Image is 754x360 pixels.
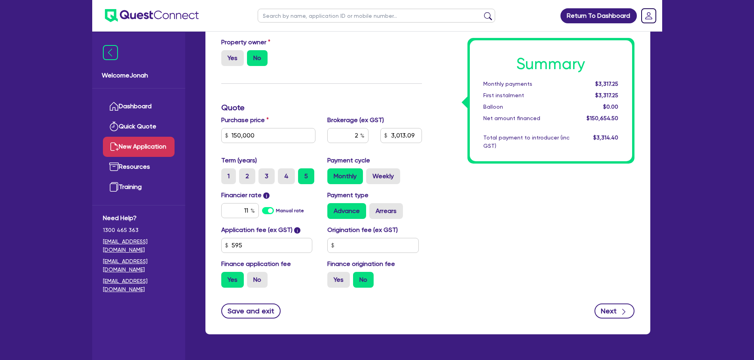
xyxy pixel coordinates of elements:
label: Advance [327,203,366,219]
span: $3,317.25 [595,92,618,98]
div: Monthly payments [477,80,575,88]
div: Net amount financed [477,114,575,123]
label: Finance origination fee [327,259,395,269]
label: Yes [327,272,350,288]
label: Origination fee (ex GST) [327,225,398,235]
label: Property owner [221,38,270,47]
button: Save and exit [221,303,281,319]
label: Manual rate [276,207,304,214]
label: 5 [298,168,314,184]
label: 4 [278,168,295,184]
span: $3,314.40 [593,134,618,141]
a: Return To Dashboard [560,8,637,23]
label: 2 [239,168,255,184]
label: No [247,50,268,66]
span: i [294,227,300,234]
label: No [247,272,268,288]
a: Quick Quote [103,117,175,137]
a: Dashboard [103,96,175,117]
label: 3 [258,168,275,184]
a: [EMAIL_ADDRESS][DOMAIN_NAME] [103,257,175,274]
label: Brokerage (ex GST) [327,115,384,125]
h1: Summary [483,55,619,74]
a: New Application [103,137,175,157]
div: First instalment [477,91,575,100]
label: No [353,272,374,288]
span: Need Help? [103,213,175,223]
img: resources [109,162,119,172]
img: quick-quote [109,122,119,131]
label: Finance application fee [221,259,291,269]
label: Yes [221,272,244,288]
img: new-application [109,142,119,151]
img: training [109,182,119,192]
label: Purchase price [221,115,269,125]
label: Application fee (ex GST) [221,225,292,235]
div: Balloon [477,103,575,111]
span: 1300 465 363 [103,226,175,234]
label: Arrears [369,203,403,219]
h3: Quote [221,103,422,112]
button: Next [594,303,634,319]
input: Search by name, application ID or mobile number... [258,9,495,23]
a: [EMAIL_ADDRESS][DOMAIN_NAME] [103,237,175,254]
span: Welcome Jonah [102,71,176,80]
a: [EMAIL_ADDRESS][DOMAIN_NAME] [103,277,175,294]
a: Training [103,177,175,197]
span: $0.00 [603,104,618,110]
span: $150,654.50 [587,115,618,121]
span: $3,317.25 [595,81,618,87]
img: quest-connect-logo-blue [105,9,199,22]
label: Weekly [366,168,400,184]
label: Term (years) [221,156,257,165]
span: i [263,192,270,199]
label: Financier rate [221,190,270,200]
label: Payment cycle [327,156,370,165]
label: 1 [221,168,236,184]
div: Total payment to introducer (inc GST) [477,134,575,150]
label: Yes [221,50,244,66]
label: Payment type [327,190,368,200]
img: icon-menu-close [103,45,118,60]
a: Dropdown toggle [638,6,659,26]
a: Resources [103,157,175,177]
label: Monthly [327,168,363,184]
